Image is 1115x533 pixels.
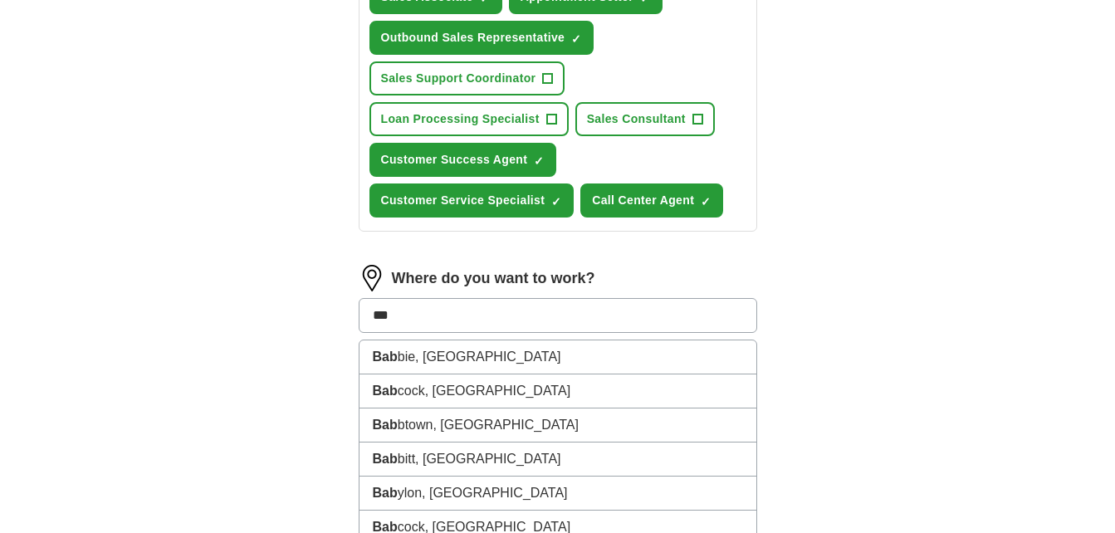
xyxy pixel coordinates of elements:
[592,192,694,209] span: Call Center Agent
[359,477,756,511] li: ylon, [GEOGRAPHIC_DATA]
[534,154,544,168] span: ✓
[359,340,756,374] li: bie, [GEOGRAPHIC_DATA]
[587,110,686,128] span: Sales Consultant
[373,350,398,364] strong: Bab
[359,265,385,291] img: location.png
[373,384,398,398] strong: Bab
[373,452,398,466] strong: Bab
[359,374,756,408] li: cock, [GEOGRAPHIC_DATA]
[369,143,557,177] button: Customer Success Agent✓
[701,195,711,208] span: ✓
[575,102,715,136] button: Sales Consultant
[571,32,581,46] span: ✓
[551,195,561,208] span: ✓
[369,21,594,55] button: Outbound Sales Representative✓
[381,151,528,169] span: Customer Success Agent
[580,183,723,218] button: Call Center Agent✓
[369,61,565,95] button: Sales Support Coordinator
[369,183,575,218] button: Customer Service Specialist✓
[373,418,398,432] strong: Bab
[373,486,398,500] strong: Bab
[369,102,569,136] button: Loan Processing Specialist
[381,70,536,87] span: Sales Support Coordinator
[359,408,756,443] li: btown, [GEOGRAPHIC_DATA]
[392,267,595,290] label: Where do you want to work?
[381,110,540,128] span: Loan Processing Specialist
[359,443,756,477] li: bitt, [GEOGRAPHIC_DATA]
[381,29,565,46] span: Outbound Sales Representative
[381,192,545,209] span: Customer Service Specialist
